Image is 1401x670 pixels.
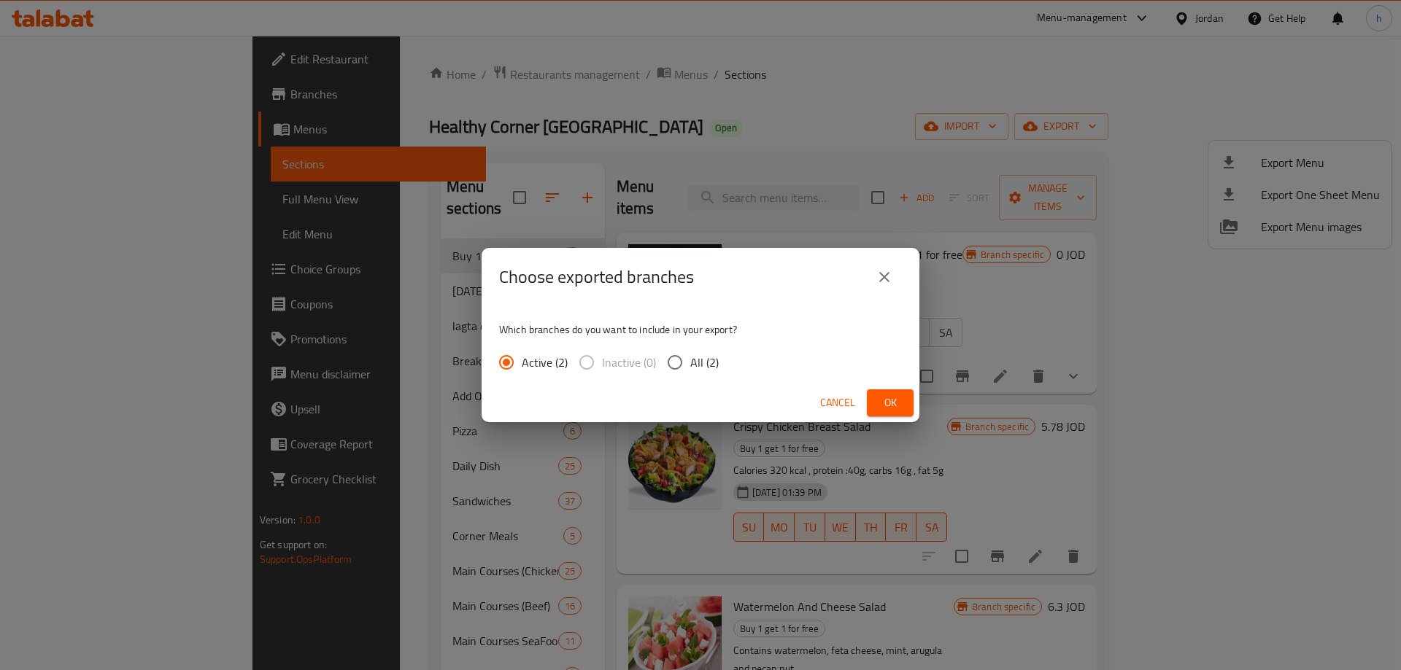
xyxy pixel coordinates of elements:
[499,265,694,289] h2: Choose exported branches
[820,394,855,412] span: Cancel
[867,389,914,416] button: Ok
[499,322,902,337] p: Which branches do you want to include in your export?
[867,260,902,295] button: close
[879,394,902,412] span: Ok
[690,354,719,371] span: All (2)
[814,389,861,416] button: Cancel
[522,354,568,371] span: Active (2)
[602,354,656,371] span: Inactive (0)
